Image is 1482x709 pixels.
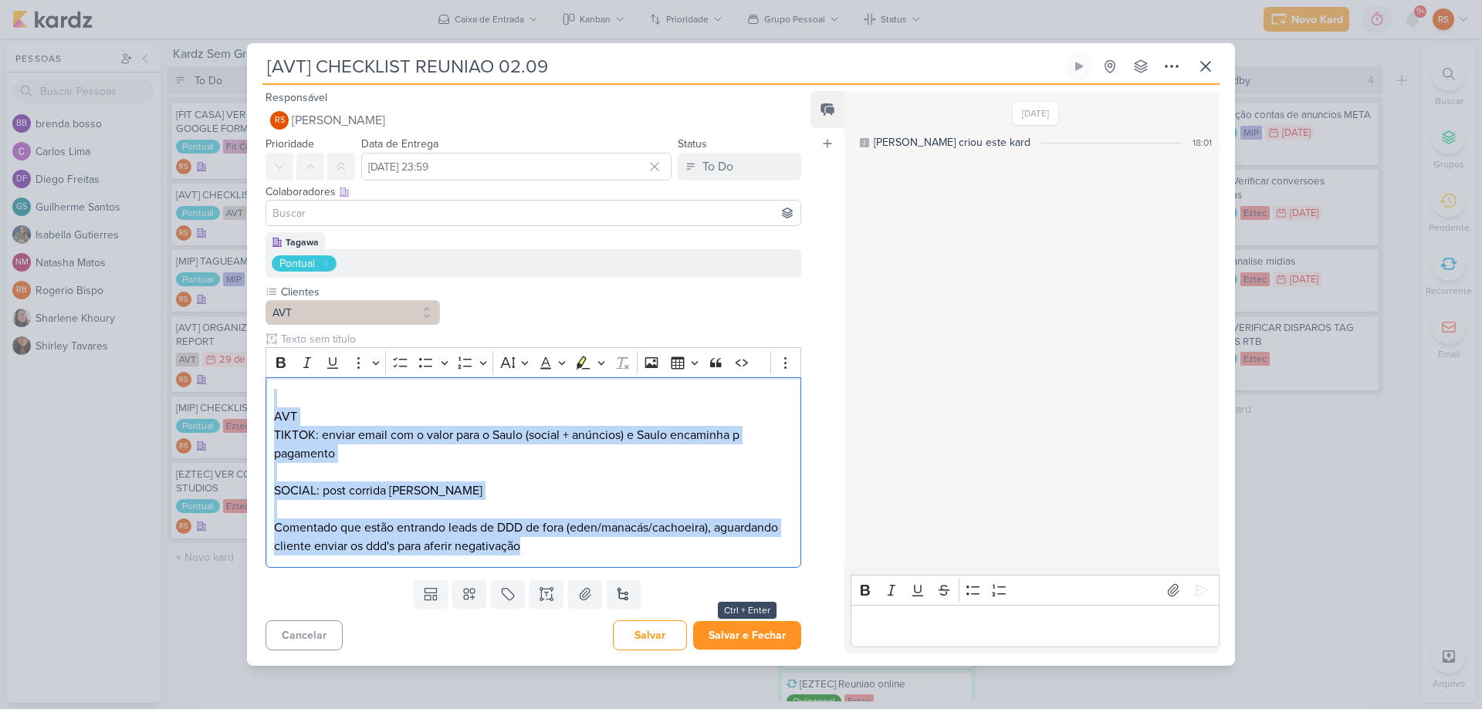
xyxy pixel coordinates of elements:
[278,331,801,347] input: Texto sem título
[266,300,440,325] button: AVT
[266,91,327,104] label: Responsável
[274,389,793,426] p: AVT
[1073,60,1085,73] div: Ligar relógio
[279,255,315,272] div: Pontual
[361,137,438,150] label: Data de Entrega
[693,621,801,650] button: Salvar e Fechar
[262,52,1062,80] input: Kard Sem Título
[678,137,707,150] label: Status
[266,137,314,150] label: Prioridade
[274,518,793,555] p: Comentado que estão entrando leads de DDD de fora (eden/manacás/cachoeira), aguardando cliente en...
[266,347,801,377] div: Editor toolbar
[275,116,285,125] p: RS
[286,235,319,249] div: Tagawa
[266,620,343,650] button: Cancelar
[851,605,1220,647] div: Editor editing area: main
[274,481,793,500] p: SOCIAL: post corrida [PERSON_NAME]
[279,284,440,300] label: Clientes
[678,153,801,181] button: To Do
[718,602,777,619] div: Ctrl + Enter
[702,157,733,176] div: To Do
[274,426,793,463] p: TIKTOK: enviar email com o valor para o Saulo (social + anúncios) e Saulo encaminha p pagamento
[613,620,687,650] button: Salvar
[361,153,672,181] input: Select a date
[874,134,1030,150] div: [PERSON_NAME] criou este kard
[266,377,801,568] div: Editor editing area: main
[269,204,797,222] input: Buscar
[851,575,1220,605] div: Editor toolbar
[292,111,385,130] span: [PERSON_NAME]
[1193,136,1212,150] div: 18:01
[270,111,289,130] div: Renan Sena
[266,106,801,134] button: RS [PERSON_NAME]
[266,184,801,200] div: Colaboradores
